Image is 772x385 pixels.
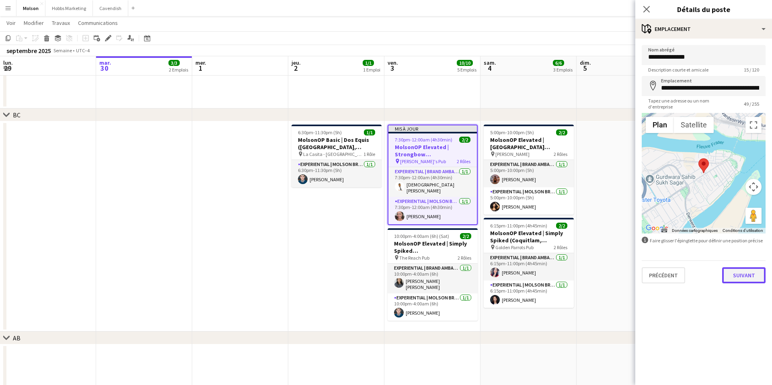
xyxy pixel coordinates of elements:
button: Commandes de la caméra de la carte [745,179,762,195]
span: 2/2 [556,129,567,135]
span: Tapez une adresse ou un nom d'entreprise [642,98,737,110]
app-job-card: 5:00pm-10:00pm (5h)2/2MolsonOP Elevated | [GEOGRAPHIC_DATA] ([GEOGRAPHIC_DATA], [GEOGRAPHIC_DATA]... [484,125,574,215]
span: 2/2 [460,233,471,239]
span: 6:15pm-11:00pm (4h45min) [490,223,547,229]
span: Semaine 40 [53,47,73,59]
span: Description courte et amicale [642,67,715,73]
div: 5 Emplois [457,67,476,73]
button: Molson [16,0,45,16]
div: 1 Emploi [363,67,380,73]
a: Modifier [21,18,47,28]
button: Afficher un plan de ville [646,117,674,133]
h3: Détails du poste [635,4,772,14]
span: The Reach Pub [399,255,429,261]
div: Faire glisser l'épinglette pour définir une position précise [642,237,766,244]
span: sam. [484,59,496,66]
button: Cavendish [93,0,128,16]
a: Communications [75,18,121,28]
button: Raccourcis clavier [661,228,667,233]
span: 1/1 [363,60,374,66]
app-card-role: Experiential | Molson Brand Specialist1/17:30pm-12:00am (4h30min)[PERSON_NAME] [388,197,477,224]
span: 1/1 [364,129,375,135]
span: 2 Rôles [457,158,470,164]
button: Passer en plein écran [745,117,762,133]
button: Suivant [722,267,766,283]
app-job-card: 6:15pm-11:00pm (4h45min)2/2MolsonOP Elevated | Simply Spiked (Coquitlam, [GEOGRAPHIC_DATA]) Golde... [484,218,574,308]
a: Ouvrir cette zone dans Google Maps (dans une nouvelle fenêtre) [644,223,670,233]
span: 2/2 [459,137,470,143]
span: 1 Rôle [363,151,375,157]
span: Golden Parrots Pub [495,244,534,250]
button: Faites glisser Pegman sur la carte pour ouvrir Street View [745,208,762,224]
span: 2 Rôles [458,255,471,261]
div: Mis à jour [388,125,477,132]
button: Données cartographiques [672,228,718,233]
app-card-role: Experiential | Brand Ambassador1/15:00pm-10:00pm (5h)[PERSON_NAME] [484,160,574,187]
div: Emplacement [635,19,772,39]
h3: MolsonOP Elevated | Strongbow ([GEOGRAPHIC_DATA], [GEOGRAPHIC_DATA]) [388,143,477,158]
span: 3/3 [168,60,180,66]
app-card-role: Experiential | Brand Ambassador1/16:15pm-11:00pm (4h45min)[PERSON_NAME] [484,253,574,281]
span: 5 [579,63,591,73]
span: 5:00pm-10:00pm (5h) [490,129,534,135]
span: 2/2 [556,223,567,229]
span: 10:00pm-4:00am (6h) (Sat) [394,233,449,239]
span: 1 [194,63,206,73]
span: 2 [290,63,301,73]
span: 30 [98,63,111,73]
span: Travaux [52,19,70,27]
span: 6:30pm-11:30pm (5h) [298,129,342,135]
span: 6/6 [553,60,564,66]
span: lun. [3,59,13,66]
app-job-card: 6:30pm-11:30pm (5h)1/1MolsonOP Basic | Dos Equis ([GEOGRAPHIC_DATA], [GEOGRAPHIC_DATA]) La Casita... [292,125,382,187]
div: UTC−4 [76,47,90,53]
app-job-card: 10:00pm-4:00am (6h) (Sat)2/2MolsonOP Elevated | Simply Spiked ([GEOGRAPHIC_DATA], [GEOGRAPHIC_DAT... [388,228,478,321]
span: Communications [78,19,118,27]
app-card-role: Experiential | Molson Brand Specialist1/16:30pm-11:30pm (5h)[PERSON_NAME] [292,160,382,187]
span: 15 / 120 [737,67,766,73]
span: ven. [388,59,398,66]
app-card-role: Experiential | Brand Ambassador1/17:30pm-12:00am (4h30min)[DEMOGRAPHIC_DATA][PERSON_NAME] [388,167,477,197]
span: 2 Rôles [554,151,567,157]
h3: MolsonOP Elevated | Simply Spiked (Coquitlam, [GEOGRAPHIC_DATA]) [484,229,574,244]
div: AB [13,334,21,342]
span: 49 / 255 [737,101,766,107]
div: 3 Emplois [553,67,573,73]
button: Afficher les images satellite [674,117,714,133]
span: mer. [195,59,206,66]
span: 29 [2,63,13,73]
h3: MolsonOP Elevated | Simply Spiked ([GEOGRAPHIC_DATA], [GEOGRAPHIC_DATA]) [388,240,478,254]
app-card-role: Experiential | Molson Brand Specialist1/110:00pm-4:00am (6h)[PERSON_NAME] [388,293,478,321]
img: Google [644,223,670,233]
span: [PERSON_NAME]'s Pub [400,158,446,164]
h3: MolsonOP Elevated | [GEOGRAPHIC_DATA] ([GEOGRAPHIC_DATA], [GEOGRAPHIC_DATA]) [484,136,574,151]
span: 4 [482,63,496,73]
span: La Casita - [GEOGRAPHIC_DATA] [303,151,363,157]
app-card-role: Experiential | Molson Brand Specialist1/15:00pm-10:00pm (5h)[PERSON_NAME] [484,187,574,215]
span: Voir [6,19,16,27]
span: 10/10 [457,60,473,66]
span: Modifier [24,19,44,27]
span: 2 Rôles [554,244,567,250]
div: 2 Emplois [169,67,188,73]
app-card-role: Experiential | Brand Ambassador1/110:00pm-4:00am (6h)[PERSON_NAME] [PERSON_NAME] [388,264,478,293]
h3: MolsonOP Basic | Dos Equis ([GEOGRAPHIC_DATA], [GEOGRAPHIC_DATA]) [292,136,382,151]
span: 3 [386,63,398,73]
span: mar. [99,59,111,66]
button: Précédent [642,267,685,283]
button: Hobbs Marketing [45,0,93,16]
span: jeu. [292,59,301,66]
app-job-card: Mis à jour7:30pm-12:00am (4h30min) (Sat)2/2MolsonOP Elevated | Strongbow ([GEOGRAPHIC_DATA], [GEO... [388,125,478,225]
div: septembre 2025 [6,47,51,55]
span: [PERSON_NAME] [495,151,530,157]
app-card-role: Experiential | Molson Brand Specialist1/16:15pm-11:00pm (4h45min)[PERSON_NAME] [484,281,574,308]
span: 7:30pm-12:00am (4h30min) (Sat) [395,137,459,143]
a: Voir [3,18,19,28]
span: dim. [580,59,591,66]
a: Conditions d'utilisation (s'ouvre dans un nouvel onglet) [723,228,763,233]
